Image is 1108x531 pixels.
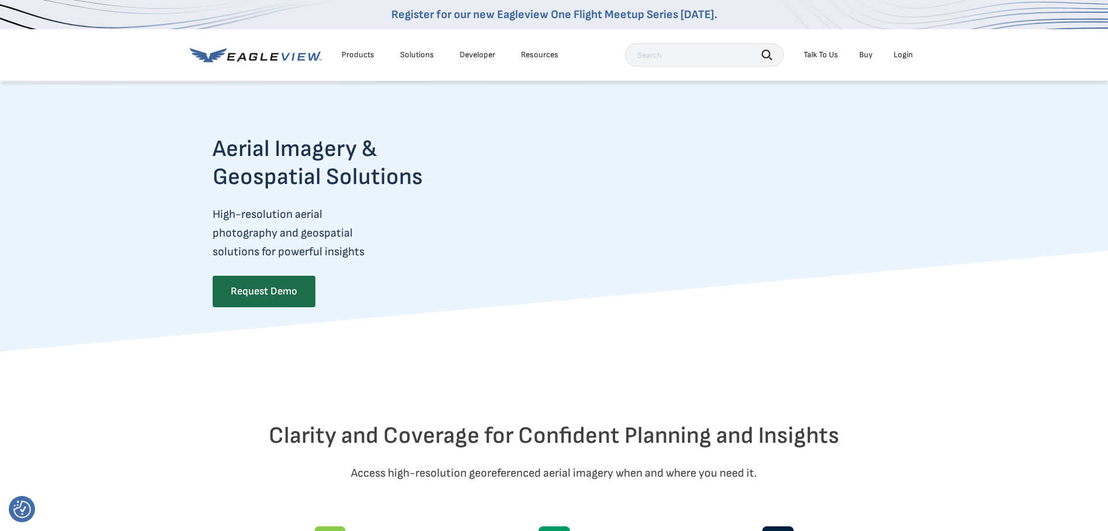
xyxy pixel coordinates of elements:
[213,135,468,191] h2: Aerial Imagery & Geospatial Solutions
[804,50,838,60] div: Talk To Us
[859,50,873,60] a: Buy
[13,501,31,518] button: Consent Preferences
[391,8,717,22] a: Register for our new Eagleview One Flight Meetup Series [DATE].
[894,50,913,60] div: Login
[342,50,374,60] div: Products
[521,50,558,60] div: Resources
[213,276,315,307] a: Request Demo
[213,205,468,261] p: High-resolution aerial photography and geospatial solutions for powerful insights
[213,422,896,450] h2: Clarity and Coverage for Confident Planning and Insights
[460,50,495,60] a: Developer
[213,464,896,483] p: Access high-resolution georeferenced aerial imagery when and where you need it.
[13,501,31,518] img: Revisit consent button
[400,50,434,60] div: Solutions
[625,43,784,67] input: Search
